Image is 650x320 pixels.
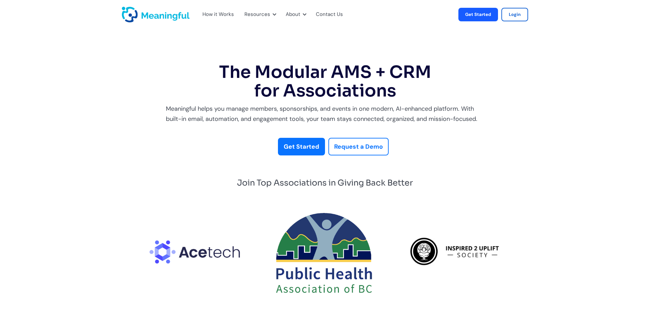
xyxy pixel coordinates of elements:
a: Request a Demo [328,138,389,156]
div: How it Works [202,10,234,19]
a: Contact Us [316,10,343,19]
h1: The Modular AMS + CRM for Associations [166,63,484,100]
strong: Request a Demo [334,143,383,151]
a: How it Works [202,10,229,19]
a: Get Started [458,8,498,21]
div: About [282,3,308,26]
strong: Get Started [284,143,319,151]
div: About [286,10,300,19]
div: Join Top Associations in Giving Back Better [237,176,413,190]
div: Resources [240,3,278,26]
div: Meaningful helps you manage members, sponsorships, and events in one modern, AI-enhanced platform... [166,104,484,124]
a: home [122,7,139,22]
a: Login [501,8,528,21]
div: Resources [244,10,270,19]
div: Contact Us [312,3,351,26]
div: How it Works [198,3,237,26]
a: Get Started [278,138,325,156]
